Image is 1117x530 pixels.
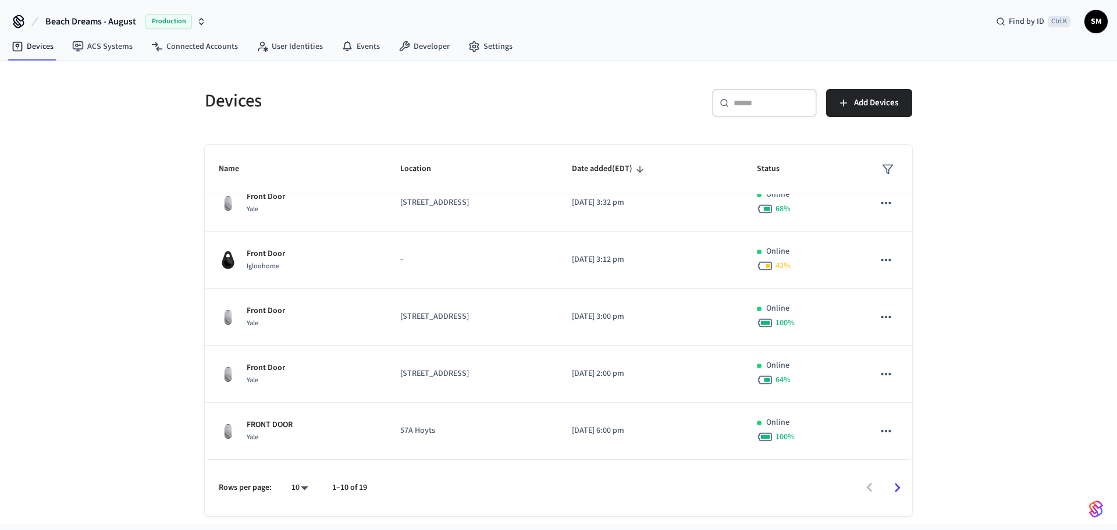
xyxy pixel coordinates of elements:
[776,374,791,386] span: 64 %
[247,375,258,385] span: Yale
[776,203,791,215] span: 68 %
[219,422,237,440] img: August Wifi Smart Lock 3rd Gen, Silver, Front
[332,482,367,494] p: 1–10 of 19
[247,305,285,317] p: Front Door
[400,254,545,266] p: -
[572,197,728,209] p: [DATE] 3:32 pm
[247,318,258,328] span: Yale
[247,248,285,260] p: Front Door
[45,15,136,29] span: Beach Dreams - August
[1089,500,1103,518] img: SeamLogoGradient.69752ec5.svg
[247,432,258,442] span: Yale
[776,260,791,272] span: 42 %
[332,36,389,57] a: Events
[247,362,285,374] p: Front Door
[400,368,545,380] p: [STREET_ADDRESS]
[1084,10,1108,33] button: SM
[205,89,552,113] h5: Devices
[219,160,254,178] span: Name
[219,251,237,269] img: igloohome_igke
[572,425,728,437] p: [DATE] 6:00 pm
[572,160,648,178] span: Date added(EDT)
[142,36,247,57] a: Connected Accounts
[63,36,142,57] a: ACS Systems
[400,160,446,178] span: Location
[572,368,728,380] p: [DATE] 2:00 pm
[219,308,237,326] img: August Wifi Smart Lock 3rd Gen, Silver, Front
[459,36,522,57] a: Settings
[247,36,332,57] a: User Identities
[247,261,279,271] span: Igloohome
[219,365,237,383] img: August Wifi Smart Lock 3rd Gen, Silver, Front
[766,188,789,201] p: Online
[247,419,293,431] p: FRONT DOOR
[400,197,545,209] p: [STREET_ADDRESS]
[776,431,795,443] span: 100 %
[1009,16,1044,27] span: Find by ID
[766,417,789,429] p: Online
[766,360,789,372] p: Online
[987,11,1080,32] div: Find by IDCtrl K
[400,311,545,323] p: [STREET_ADDRESS]
[247,191,285,203] p: Front Door
[766,303,789,315] p: Online
[400,425,545,437] p: 57A Hoyts
[766,246,789,258] p: Online
[219,194,237,212] img: August Wifi Smart Lock 3rd Gen, Silver, Front
[389,36,459,57] a: Developer
[1048,16,1070,27] span: Ctrl K
[1086,11,1107,32] span: SM
[884,474,911,501] button: Go to next page
[757,160,795,178] span: Status
[2,36,63,57] a: Devices
[826,89,912,117] button: Add Devices
[572,311,728,323] p: [DATE] 3:00 pm
[219,482,272,494] p: Rows per page:
[854,95,898,111] span: Add Devices
[286,479,314,496] div: 10
[247,204,258,214] span: Yale
[776,317,795,329] span: 100 %
[572,254,728,266] p: [DATE] 3:12 pm
[145,14,192,29] span: Production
